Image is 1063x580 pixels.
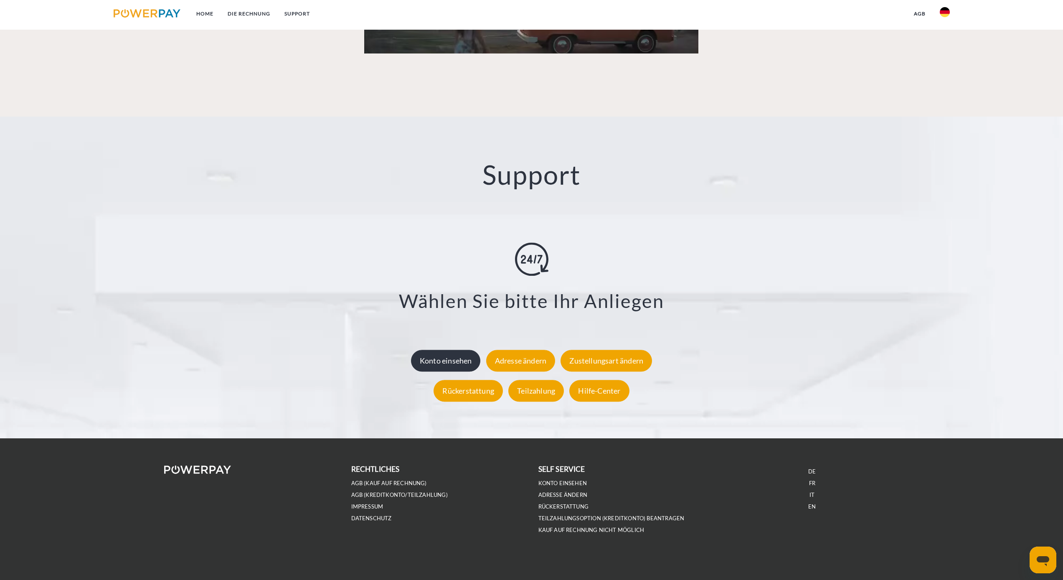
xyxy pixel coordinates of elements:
a: Adresse ändern [538,491,588,499]
div: Konto einsehen [411,350,481,371]
a: Kauf auf Rechnung nicht möglich [538,527,644,534]
div: Teilzahlung [508,380,564,402]
div: Rückerstattung [434,380,503,402]
div: Hilfe-Center [569,380,629,402]
a: agb [907,6,933,21]
h2: Support [53,158,1010,191]
img: logo-powerpay.svg [114,9,181,18]
div: Adresse ändern [486,350,556,371]
a: Rückerstattung [538,503,589,510]
img: online-shopping.svg [515,242,548,276]
img: logo-powerpay-white.svg [164,466,231,474]
div: Zustellungsart ändern [561,350,652,371]
a: Adresse ändern [484,356,558,365]
a: IMPRESSUM [351,503,383,510]
a: Teilzahlungsoption (KREDITKONTO) beantragen [538,515,685,522]
a: Zustellungsart ändern [558,356,654,365]
b: rechtliches [351,465,400,473]
a: FR [809,480,815,487]
b: self service [538,465,585,473]
a: AGB (Kauf auf Rechnung) [351,480,427,487]
a: EN [808,503,816,510]
a: Konto einsehen [538,480,587,487]
a: Teilzahlung [506,386,566,395]
a: AGB (Kreditkonto/Teilzahlung) [351,491,448,499]
a: Home [189,6,221,21]
img: de [940,7,950,17]
a: DE [808,468,816,475]
a: Rückerstattung [431,386,505,395]
iframe: Schaltfläche zum Öffnen des Messaging-Fensters [1030,547,1056,573]
a: DATENSCHUTZ [351,515,392,522]
a: SUPPORT [277,6,317,21]
a: DIE RECHNUNG [221,6,277,21]
a: Konto einsehen [409,356,483,365]
a: Hilfe-Center [567,386,631,395]
h3: Wählen Sie bitte Ihr Anliegen [63,289,1000,313]
a: IT [809,491,814,499]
